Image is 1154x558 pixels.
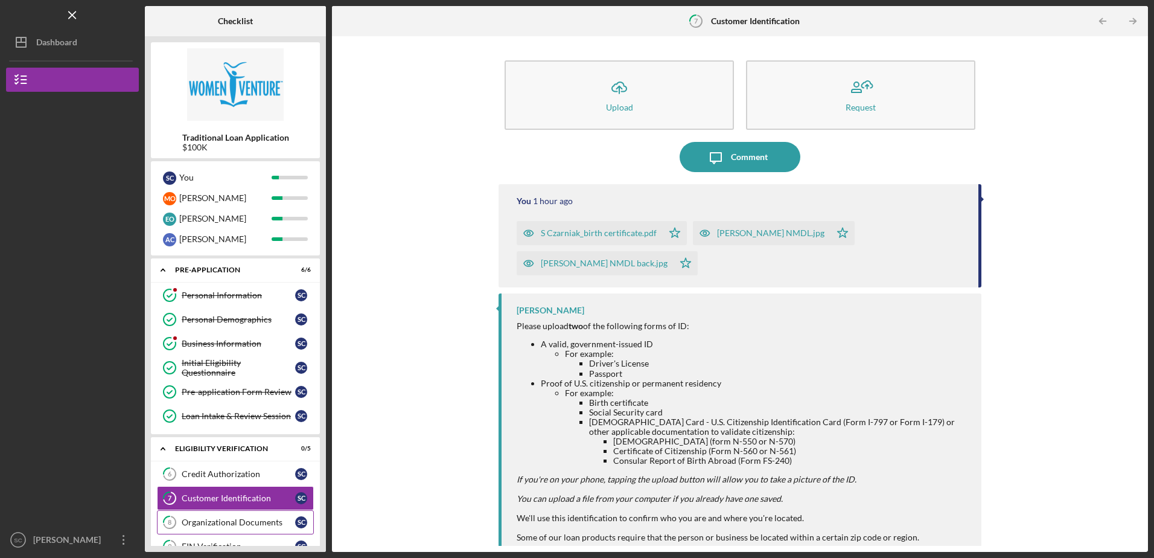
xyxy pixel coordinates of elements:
[182,518,295,527] div: Organizational Documents
[680,142,800,172] button: Comment
[182,143,289,152] div: $100K
[168,495,172,502] tspan: 7
[517,306,584,315] div: [PERSON_NAME]
[157,283,314,307] a: Personal InformationSC
[182,339,295,348] div: Business Information
[565,349,969,378] li: For example:
[157,356,314,380] a: Initial Eligibility QuestionnaireSC
[295,516,307,528] div: S C
[746,60,975,130] button: Request
[175,266,281,274] div: Pre-Application
[517,221,687,245] button: S Czarniak_birth certificate.pdf
[589,417,969,466] li: [DEMOGRAPHIC_DATA] Card - U.S. Citizenship Identification Card (Form I-797 or Form I-179) or othe...
[218,16,253,26] b: Checklist
[541,228,657,238] div: S Czarniak_birth certificate.pdf
[731,142,768,172] div: Comment
[295,410,307,422] div: S C
[179,229,272,249] div: [PERSON_NAME]
[517,494,969,523] div: We'll use this identification to confirm who you are and where you're located.
[589,369,969,379] li: Passport
[30,528,109,555] div: [PERSON_NAME]
[157,332,314,356] a: Business InformationSC
[182,493,295,503] div: Customer Identification
[613,446,969,456] li: Certificate of Citizenship (Form N-560 or N-561)
[541,339,969,378] li: A valid, government-issued ID
[157,510,314,534] a: 8Organizational DocumentsSC
[157,307,314,332] a: Personal DemographicsSC
[182,290,295,300] div: Personal Information
[175,445,281,452] div: Eligibility Verification
[182,315,295,324] div: Personal Demographics
[589,359,969,368] li: Driver's License
[613,456,969,466] li: Consular Report of Birth Abroad (Form FS-240)
[505,60,734,130] button: Upload
[613,437,969,446] li: [DEMOGRAPHIC_DATA] (form N-550 or N-570)
[846,103,876,112] div: Request
[693,221,855,245] button: [PERSON_NAME] NMDL.jpg
[517,321,969,331] div: Please upload of the following forms of ID:
[694,17,698,25] tspan: 7
[533,196,573,206] time: 2025-09-02 16:23
[168,543,172,551] tspan: 9
[589,408,969,417] li: Social Security card
[569,321,583,331] strong: two
[541,258,668,268] div: [PERSON_NAME] NMDL back.jpg
[163,213,176,226] div: E O
[589,398,969,408] li: Birth certificate
[14,537,22,544] text: SC
[179,167,272,188] div: You
[289,266,311,274] div: 6 / 6
[711,16,800,26] b: Customer Identification
[157,486,314,510] a: 7Customer IdentificationSC
[168,519,171,527] tspan: 8
[295,289,307,301] div: S C
[295,338,307,350] div: S C
[179,208,272,229] div: [PERSON_NAME]
[295,492,307,504] div: S C
[295,313,307,325] div: S C
[517,533,969,542] div: Some of our loan products require that the person or business be located within a certain zip cod...
[717,228,824,238] div: [PERSON_NAME] NMDL.jpg
[6,528,139,552] button: SC[PERSON_NAME]
[541,379,969,466] li: Proof of U.S. citizenship or permanent residency
[151,48,320,121] img: Product logo
[289,445,311,452] div: 0 / 5
[517,474,856,484] em: If you're on your phone, tapping the upload button will allow you to take a picture of the ID.
[182,411,295,421] div: Loan Intake & Review Session
[182,387,295,397] div: Pre-application Form Review
[179,188,272,208] div: [PERSON_NAME]
[517,251,698,275] button: [PERSON_NAME] NMDL back.jpg
[182,358,295,377] div: Initial Eligibility Questionnaire
[163,192,176,205] div: M O
[157,380,314,404] a: Pre-application Form ReviewSC
[517,493,783,504] em: You can upload a file from your computer if you already have one saved.
[565,388,969,466] li: For example:
[182,133,289,143] b: Traditional Loan Application
[295,540,307,553] div: S C
[36,30,77,57] div: Dashboard
[6,30,139,54] button: Dashboard
[606,103,633,112] div: Upload
[295,386,307,398] div: S C
[168,470,172,478] tspan: 6
[163,172,176,185] div: S C
[182,542,295,551] div: EIN Verification
[295,468,307,480] div: S C
[157,462,314,486] a: 6Credit AuthorizationSC
[182,469,295,479] div: Credit Authorization
[163,233,176,246] div: A C
[295,362,307,374] div: S C
[517,196,531,206] div: You
[157,404,314,428] a: Loan Intake & Review SessionSC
